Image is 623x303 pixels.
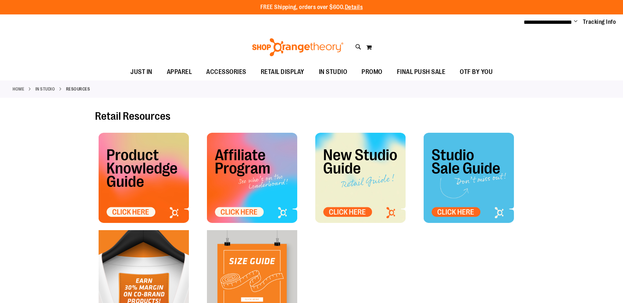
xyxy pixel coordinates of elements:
img: Shop Orangetheory [251,38,345,56]
span: APPAREL [167,64,192,80]
a: PROMO [354,64,390,80]
span: JUST IN [130,64,152,80]
a: ACCESSORIES [199,64,254,80]
h2: Retail Resources [95,110,528,122]
span: RETAIL DISPLAY [261,64,304,80]
span: ACCESSORIES [206,64,246,80]
a: IN STUDIO [312,64,355,80]
button: Account menu [574,18,577,26]
a: JUST IN [123,64,160,80]
img: OTF Affiliate Tile [207,133,297,223]
a: FINAL PUSH SALE [390,64,453,80]
a: Details [345,4,363,10]
a: RETAIL DISPLAY [254,64,312,80]
span: FINAL PUSH SALE [397,64,446,80]
a: IN STUDIO [35,86,55,92]
span: OTF BY YOU [460,64,493,80]
strong: Resources [66,86,90,92]
a: APPAREL [160,64,199,80]
a: Home [13,86,24,92]
span: PROMO [362,64,382,80]
span: IN STUDIO [319,64,347,80]
img: OTF - Studio Sale Tile [424,133,514,223]
a: Tracking Info [583,18,616,26]
p: FREE Shipping, orders over $600. [260,3,363,12]
a: OTF BY YOU [453,64,500,80]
